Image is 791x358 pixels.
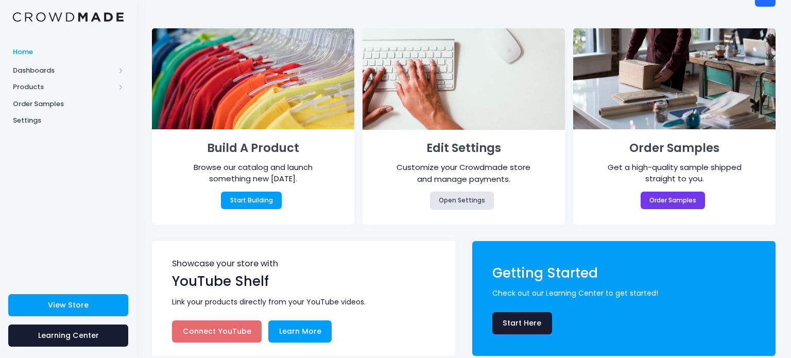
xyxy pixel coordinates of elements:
[605,162,744,185] div: Get a high-quality sample shipped straight to you.
[13,12,124,22] img: Logo
[172,260,437,271] span: Showcase your store with
[13,82,115,92] span: Products
[641,192,706,209] a: Order Samples
[48,300,89,310] span: View Store
[492,312,552,334] a: Start Here
[492,288,761,299] span: Check out our Learning Center to get started!
[221,192,282,209] a: Start Building
[13,115,124,126] span: Settings
[172,272,269,291] span: YouTube Shelf
[8,294,128,316] a: View Store
[268,320,332,343] a: Learn More
[8,325,128,347] a: Learning Center
[172,320,262,343] a: Connect YouTube
[13,99,124,109] span: Order Samples
[167,138,339,159] h1: Build A Product
[377,138,549,159] h1: Edit Settings
[184,162,322,185] div: Browse our catalog and launch something new [DATE].
[172,297,440,308] span: Link your products directly from your YouTube videos.
[430,192,494,209] a: Open Settings
[588,138,760,159] h1: Order Samples
[394,162,533,185] div: Customize your Crowdmade store and manage payments.
[13,47,124,57] span: Home
[38,330,99,340] span: Learning Center
[13,65,115,76] span: Dashboards
[492,264,598,282] span: Getting Started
